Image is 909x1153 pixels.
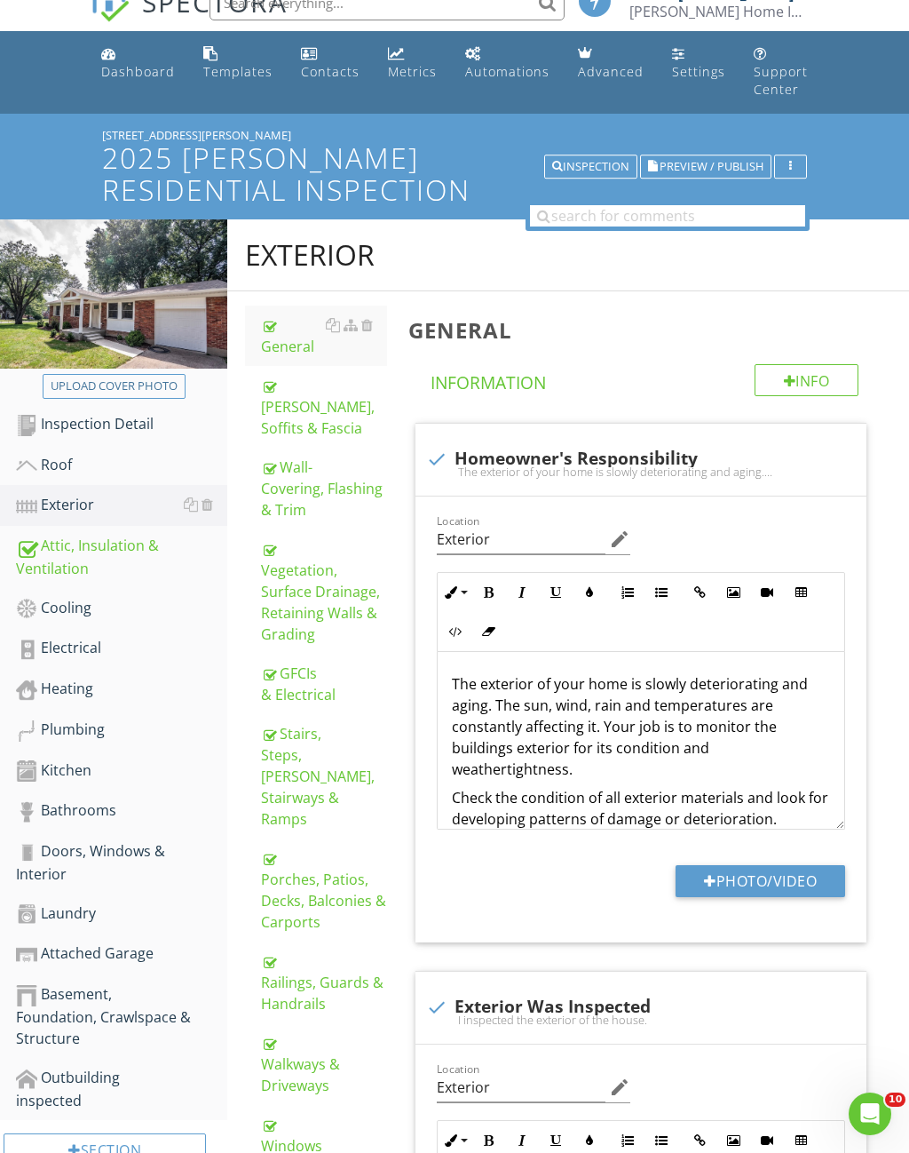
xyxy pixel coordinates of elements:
[530,205,805,227] input: search for comments
[16,597,227,620] div: Cooling
[465,63,549,80] div: Automations
[102,128,807,142] div: [STREET_ADDRESS][PERSON_NAME]
[437,525,605,554] input: Location
[452,673,830,780] p: The exterior of your home is slowly deteriorating and aging. The sun, wind, rain and temperatures...
[301,63,360,80] div: Contacts
[716,576,750,609] button: Insert Image (⌘P)
[609,529,630,550] i: edit
[203,63,273,80] div: Templates
[747,38,815,107] a: Support Center
[16,719,227,742] div: Plumbing
[660,161,763,172] span: Preview / Publish
[16,942,227,966] div: Attached Garage
[261,723,387,830] div: Stairs, Steps, [PERSON_NAME], Stairways & Ramps
[471,615,505,648] button: Clear Formatting
[784,576,818,609] button: Insert Table
[644,576,678,609] button: Unordered List
[16,840,227,885] div: Doors, Windows & Interior
[471,576,505,609] button: Bold (⌘B)
[754,63,808,98] div: Support Center
[885,1093,905,1107] span: 10
[539,576,573,609] button: Underline (⌘U)
[261,663,387,705] div: GFCIs & Electrical
[16,494,227,517] div: Exterior
[261,457,387,521] div: Wall-Covering, Flashing & Trim
[629,3,807,20] div: Brooks Home Inspection LLC
[452,787,830,830] p: Check the condition of all exterior materials and look for developing patterns of damage or deter...
[609,1077,630,1098] i: edit
[16,454,227,477] div: Roof
[16,535,227,579] div: Attic, Insulation & Ventilation
[505,576,539,609] button: Italic (⌘I)
[245,237,375,273] div: Exterior
[408,318,881,342] h3: General
[16,799,227,823] div: Bathrooms
[94,38,182,89] a: Dashboard
[261,314,387,357] div: General
[101,63,175,80] div: Dashboard
[544,155,637,179] button: Inspection
[43,374,186,399] button: Upload cover photo
[426,465,856,479] div: The exterior of your home is slowly deteriorating and aging. The sun, wind, rain and temperatures...
[261,375,387,439] div: [PERSON_NAME], Soffits & Fascia
[261,950,387,1014] div: Railings, Guards & Handrails
[16,983,227,1049] div: Basement, Foundation, Crawlspace & Structure
[578,63,644,80] div: Advanced
[683,576,716,609] button: Insert Link (⌘K)
[381,38,444,89] a: Metrics
[544,157,637,173] a: Inspection
[438,615,471,648] button: Code View
[611,576,644,609] button: Ordered List
[750,576,784,609] button: Insert Video
[573,576,606,609] button: Colors
[102,142,807,204] h1: 2025 [PERSON_NAME] Residential Inspection
[16,637,227,660] div: Electrical
[672,63,725,80] div: Settings
[294,38,367,89] a: Contacts
[437,1073,605,1102] input: Location
[426,1013,856,1027] div: I inspected the exterior of the house.
[552,161,629,173] div: Inspection
[261,1032,387,1096] div: Walkways & Driveways
[640,155,771,179] button: Preview / Publish
[571,38,651,89] a: Advanced
[51,378,178,395] div: Upload cover photo
[196,38,280,89] a: Templates
[665,38,732,89] a: Settings
[16,413,227,436] div: Inspection Detail
[16,903,227,926] div: Laundry
[16,759,227,783] div: Kitchen
[16,678,227,701] div: Heating
[458,38,557,89] a: Automations (Basic)
[676,865,845,897] button: Photo/Video
[640,157,771,173] a: Preview / Publish
[755,364,859,396] div: Info
[16,1067,227,1111] div: Outbuilding inspected
[261,538,387,645] div: Vegetation, Surface Drainage, Retaining Walls & Grading
[849,1093,891,1135] iframe: Intercom live chat
[388,63,437,80] div: Metrics
[261,847,387,933] div: Porches, Patios, Decks, Balconies & Carports
[431,364,858,394] h4: Information
[438,576,471,609] button: Inline Style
